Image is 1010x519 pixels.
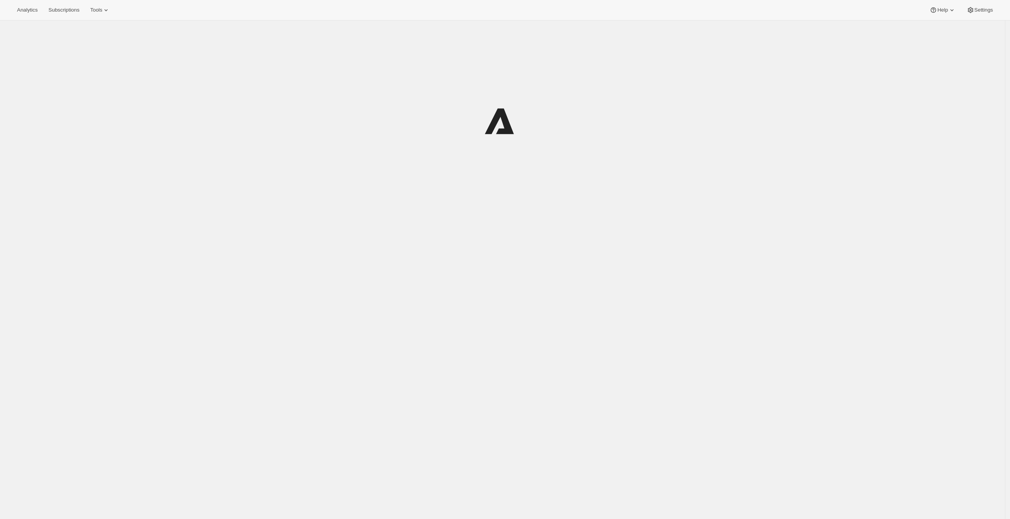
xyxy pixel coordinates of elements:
button: Help [925,5,960,15]
span: Tools [90,7,102,13]
button: Subscriptions [44,5,84,15]
button: Analytics [12,5,42,15]
button: Tools [86,5,115,15]
span: Help [937,7,948,13]
span: Settings [974,7,993,13]
span: Subscriptions [48,7,79,13]
button: Settings [962,5,998,15]
span: Analytics [17,7,38,13]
